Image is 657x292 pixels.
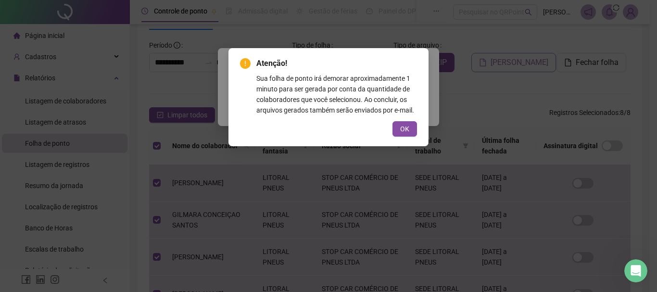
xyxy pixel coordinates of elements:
[400,124,409,134] span: OK
[624,259,647,282] iframe: Intercom live chat
[256,73,417,115] div: Sua folha de ponto irá demorar aproximadamente 1 minuto para ser gerada por conta da quantidade d...
[240,58,251,69] span: exclamation-circle
[256,58,417,69] span: Atenção!
[392,121,417,137] button: OK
